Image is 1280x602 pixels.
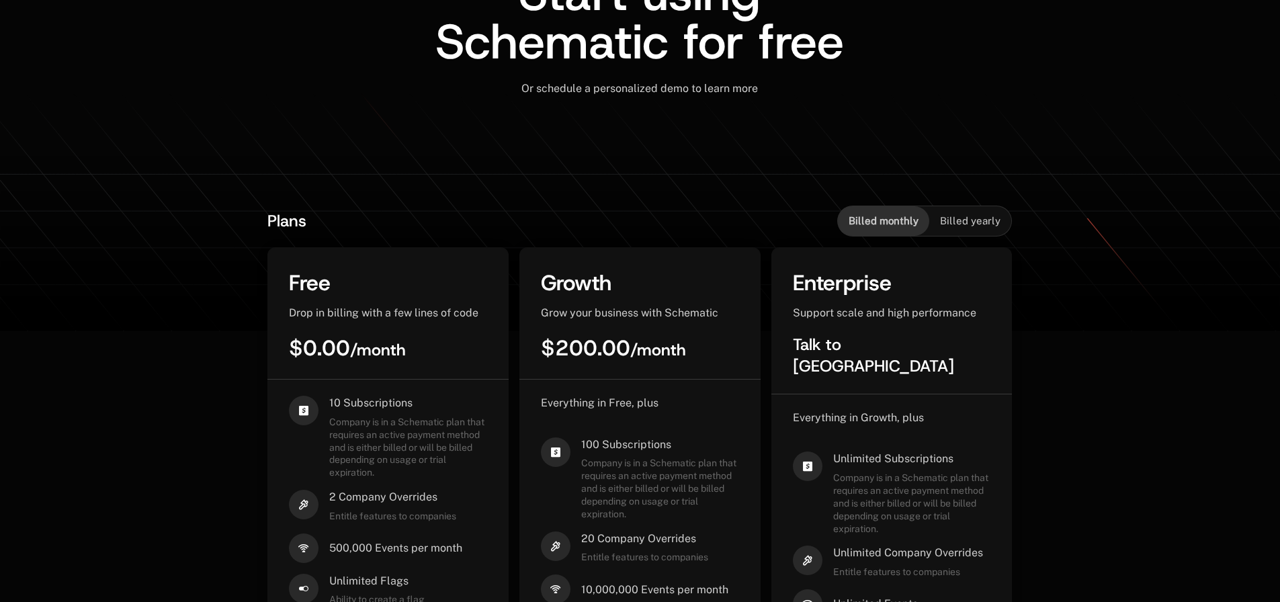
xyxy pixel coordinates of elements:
[350,339,406,361] sub: / month
[541,306,718,319] span: Grow your business with Schematic
[833,566,983,578] span: Entitle features to companies
[833,472,991,535] span: Company is in a Schematic plan that requires an active payment method and is either billed or wil...
[541,269,611,297] span: Growth
[289,269,331,297] span: Free
[581,551,708,564] span: Entitle features to companies
[541,396,658,409] span: Everything in Free, plus
[329,510,456,523] span: Entitle features to companies
[329,396,487,411] span: 10 Subscriptions
[793,546,822,575] i: hammer
[793,306,976,319] span: Support scale and high performance
[581,437,739,452] span: 100 Subscriptions
[793,334,954,377] span: Talk to [GEOGRAPHIC_DATA]
[581,583,728,597] span: 10,000,000 Events per month
[541,334,686,362] span: $200.00
[329,490,456,505] span: 2 Company Overrides
[329,416,487,479] span: Company is in a Schematic plan that requires an active payment method and is either billed or wil...
[849,214,919,228] span: Billed monthly
[541,437,570,467] i: cashapp
[329,574,425,589] span: Unlimited Flags
[521,82,758,95] span: Or schedule a personalized demo to learn more
[833,451,991,466] span: Unlimited Subscriptions
[289,396,318,425] i: cashapp
[793,451,822,481] i: cashapp
[289,306,478,319] span: Drop in billing with a few lines of code
[289,334,406,362] span: $0.00
[581,457,739,520] span: Company is in a Schematic plan that requires an active payment method and is either billed or wil...
[329,541,462,556] span: 500,000 Events per month
[793,411,924,424] span: Everything in Growth, plus
[940,214,1000,228] span: Billed yearly
[289,533,318,563] i: signal
[630,339,686,361] sub: / month
[267,210,306,232] span: Plans
[541,531,570,561] i: hammer
[581,531,708,546] span: 20 Company Overrides
[289,490,318,519] i: hammer
[793,269,892,297] span: Enterprise
[833,546,983,560] span: Unlimited Company Overrides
